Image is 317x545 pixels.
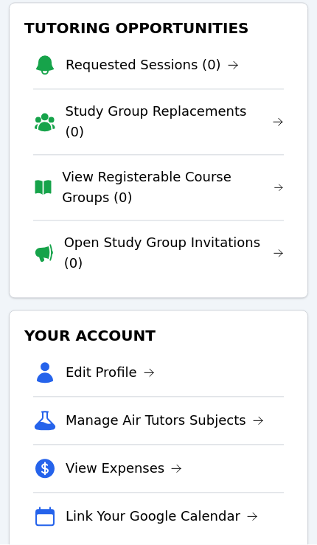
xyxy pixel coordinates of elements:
h3: Your Account [21,323,296,350]
a: Link Your Google Calendar [66,507,258,527]
a: Study Group Replacements (0) [66,102,284,143]
a: Open Study Group Invitations (0) [64,233,284,274]
a: Edit Profile [66,363,155,383]
a: Requested Sessions (0) [66,55,239,76]
a: View Expenses [66,459,182,479]
a: View Registerable Course Groups (0) [62,167,284,209]
h3: Tutoring Opportunities [21,15,296,42]
a: Manage Air Tutors Subjects [66,411,264,431]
